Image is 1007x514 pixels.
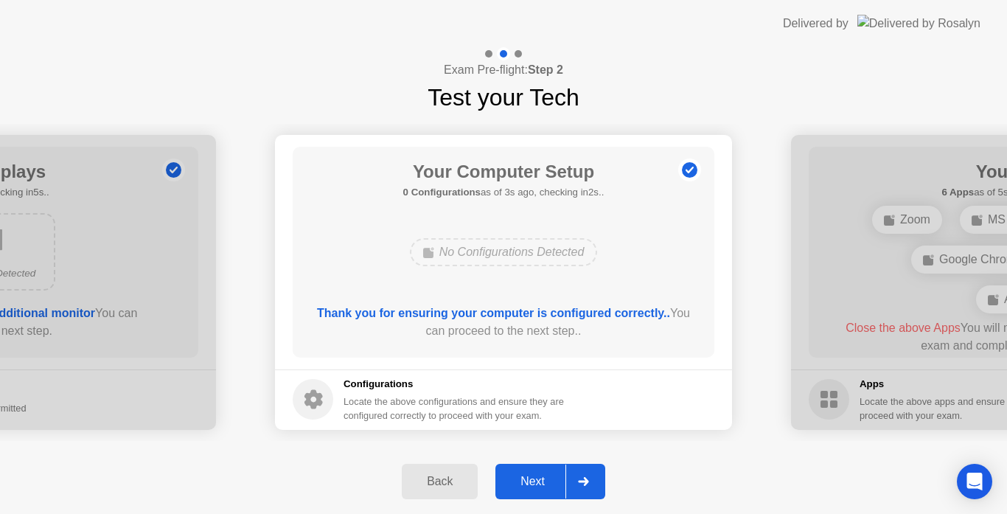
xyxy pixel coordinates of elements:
h4: Exam Pre-flight: [444,61,563,79]
b: 0 Configurations [403,187,481,198]
h1: Your Computer Setup [403,159,604,185]
b: Thank you for ensuring your computer is configured correctly.. [317,307,670,319]
div: Delivered by [783,15,849,32]
div: Next [500,475,565,488]
h5: Configurations [344,377,567,392]
b: Step 2 [528,63,563,76]
h1: Test your Tech [428,80,579,115]
div: Locate the above configurations and ensure they are configured correctly to proceed with your exam. [344,395,567,423]
div: No Configurations Detected [410,238,598,266]
div: You can proceed to the next step.. [314,305,694,340]
img: Delivered by Rosalyn [857,15,980,32]
button: Back [402,464,478,499]
div: Back [406,475,473,488]
button: Next [495,464,605,499]
div: Open Intercom Messenger [957,464,992,499]
h5: as of 3s ago, checking in2s.. [403,185,604,200]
